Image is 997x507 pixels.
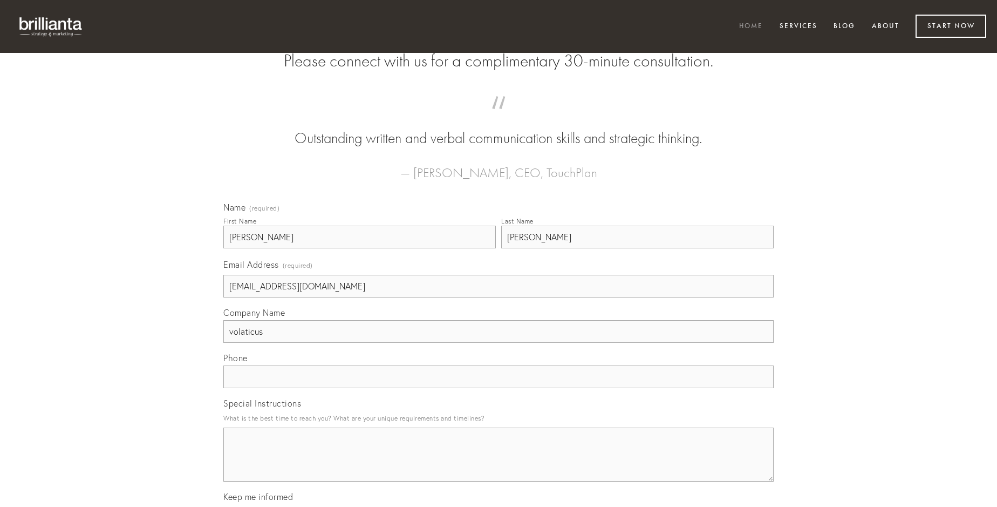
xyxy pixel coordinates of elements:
[223,491,293,502] span: Keep me informed
[249,205,279,212] span: (required)
[241,149,756,184] figcaption: — [PERSON_NAME], CEO, TouchPlan
[223,259,279,270] span: Email Address
[223,202,245,213] span: Name
[773,18,824,36] a: Services
[865,18,906,36] a: About
[223,411,774,425] p: What is the best time to reach you? What are your unique requirements and timelines?
[241,107,756,149] blockquote: Outstanding written and verbal communication skills and strategic thinking.
[223,217,256,225] div: First Name
[223,307,285,318] span: Company Name
[732,18,770,36] a: Home
[241,107,756,128] span: “
[223,398,301,409] span: Special Instructions
[223,51,774,71] h2: Please connect with us for a complimentary 30-minute consultation.
[501,217,534,225] div: Last Name
[223,353,248,363] span: Phone
[827,18,862,36] a: Blog
[283,258,313,273] span: (required)
[11,11,92,42] img: brillianta - research, strategy, marketing
[916,15,986,38] a: Start Now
